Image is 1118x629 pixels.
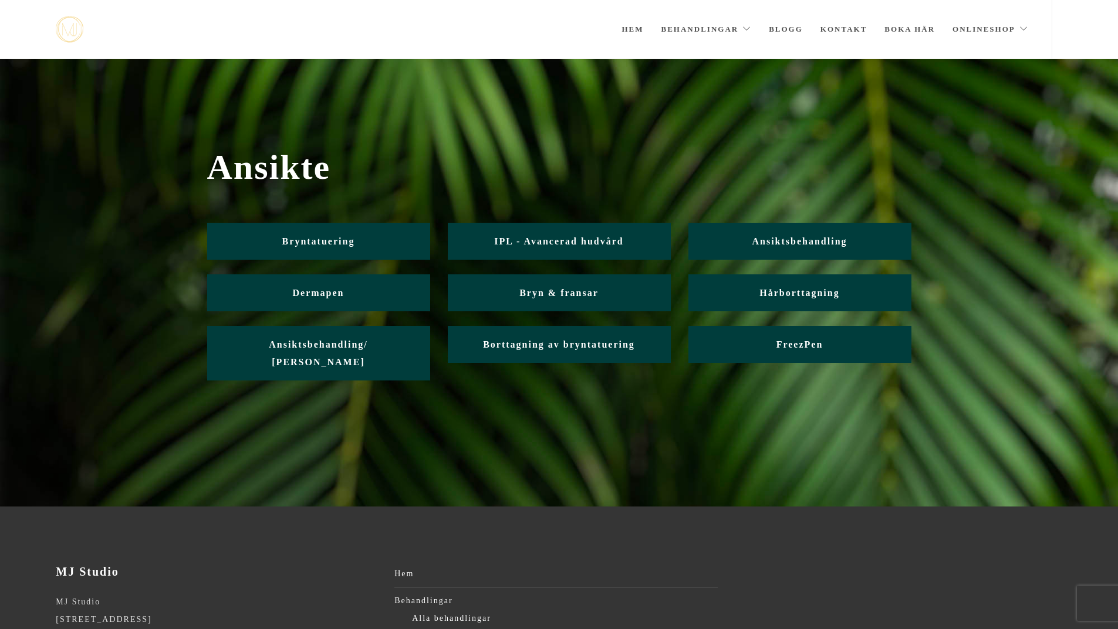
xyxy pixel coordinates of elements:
[207,326,430,380] a: Ansiktsbehandling/ [PERSON_NAME]
[269,339,368,367] span: Ansiktsbehandling/ [PERSON_NAME]
[207,147,911,188] span: Ansikte
[688,274,911,311] a: Hårborttagning
[519,288,599,298] span: Bryn & fransar
[207,274,430,311] a: Dermapen
[293,288,344,298] span: Dermapen
[207,223,430,260] a: Bryntatuering
[448,326,671,363] a: Borttagning av bryntatuering
[394,565,718,583] a: Hem
[448,274,671,311] a: Bryn & fransar
[494,236,623,246] span: IPL - Avancerad hudvård
[282,236,355,246] span: Bryntatuering
[56,16,83,43] img: mjstudio
[759,288,839,298] span: Hårborttagning
[56,565,379,579] h3: MJ Studio
[688,326,911,363] a: FreezPen
[688,223,911,260] a: Ansiktsbehandling
[394,592,718,610] a: Behandlingar
[752,236,847,246] span: Ansiktsbehandling
[776,339,823,349] span: FreezPen
[56,16,83,43] a: mjstudio mjstudio mjstudio
[483,339,635,349] span: Borttagning av bryntatuering
[412,610,718,627] a: Alla behandlingar
[448,223,671,260] a: IPL - Avancerad hudvård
